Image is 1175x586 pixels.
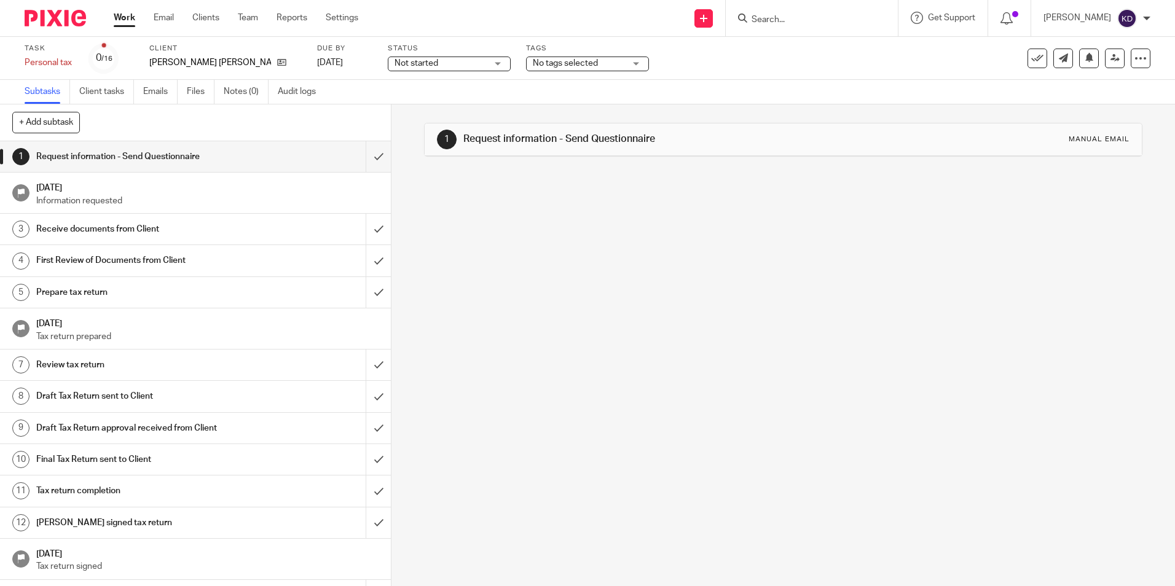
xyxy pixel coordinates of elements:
[366,507,391,538] div: Mark as done
[36,450,248,469] h1: Final Tax Return sent to Client
[192,12,219,24] a: Clients
[36,482,248,500] h1: Tax return completion
[533,59,598,68] span: No tags selected
[1105,49,1125,68] a: Reassign task
[36,283,248,302] h1: Prepare tax return
[395,59,438,68] span: Not started
[437,130,457,149] div: 1
[1043,12,1111,24] p: [PERSON_NAME]
[750,15,861,26] input: Search
[149,57,271,69] p: [PERSON_NAME] [PERSON_NAME]
[317,44,372,53] label: Due by
[12,252,29,270] div: 4
[366,413,391,443] div: Mark as done
[36,195,379,207] p: Information requested
[12,482,29,499] div: 11
[36,147,248,166] h1: Request information - Send Questionnaire
[101,55,112,62] small: /16
[154,12,174,24] a: Email
[149,44,302,53] label: Client
[366,277,391,308] div: Mark as done
[526,44,649,53] label: Tags
[366,381,391,412] div: Mark as done
[366,444,391,475] div: Mark as done
[277,58,286,67] i: Open client page
[12,451,29,468] div: 10
[149,57,271,69] span: Claire Frances Hall
[36,545,379,560] h1: [DATE]
[25,80,70,104] a: Subtasks
[12,284,29,301] div: 5
[224,80,269,104] a: Notes (0)
[114,12,135,24] a: Work
[1079,49,1099,68] button: Snooze task
[366,475,391,506] div: Mark as done
[366,141,391,172] div: Mark as done
[928,14,975,22] span: Get Support
[388,44,511,53] label: Status
[36,356,248,374] h1: Review tax return
[12,221,29,238] div: 3
[36,179,379,194] h1: [DATE]
[1117,9,1137,28] img: svg%3E
[36,251,248,270] h1: First Review of Documents from Client
[366,350,391,380] div: Mark as done
[317,58,343,67] span: [DATE]
[238,12,258,24] a: Team
[143,80,178,104] a: Emails
[278,80,325,104] a: Audit logs
[463,133,809,146] h1: Request information - Send Questionnaire
[96,51,112,65] div: 0
[36,560,379,572] p: Tax return signed
[25,57,74,69] div: Personal tax
[326,12,358,24] a: Settings
[366,245,391,276] div: Mark as done
[187,80,214,104] a: Files
[36,330,379,343] p: Tax return prepared
[36,514,248,532] h1: [PERSON_NAME] signed tax return
[12,356,29,373] div: 7
[12,112,80,133] button: + Add subtask
[25,44,74,53] label: Task
[1069,135,1130,144] div: Manual email
[36,220,248,238] h1: Receive documents from Client
[25,10,86,26] img: Pixie
[12,388,29,405] div: 8
[36,387,248,405] h1: Draft Tax Return sent to Client
[12,148,29,165] div: 1
[12,420,29,437] div: 9
[1053,49,1073,68] a: Send new email to Claire Frances Hall
[277,12,307,24] a: Reports
[366,214,391,244] div: Mark as done
[36,419,248,437] h1: Draft Tax Return approval received from Client
[79,80,134,104] a: Client tasks
[12,514,29,531] div: 12
[36,314,379,330] h1: [DATE]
